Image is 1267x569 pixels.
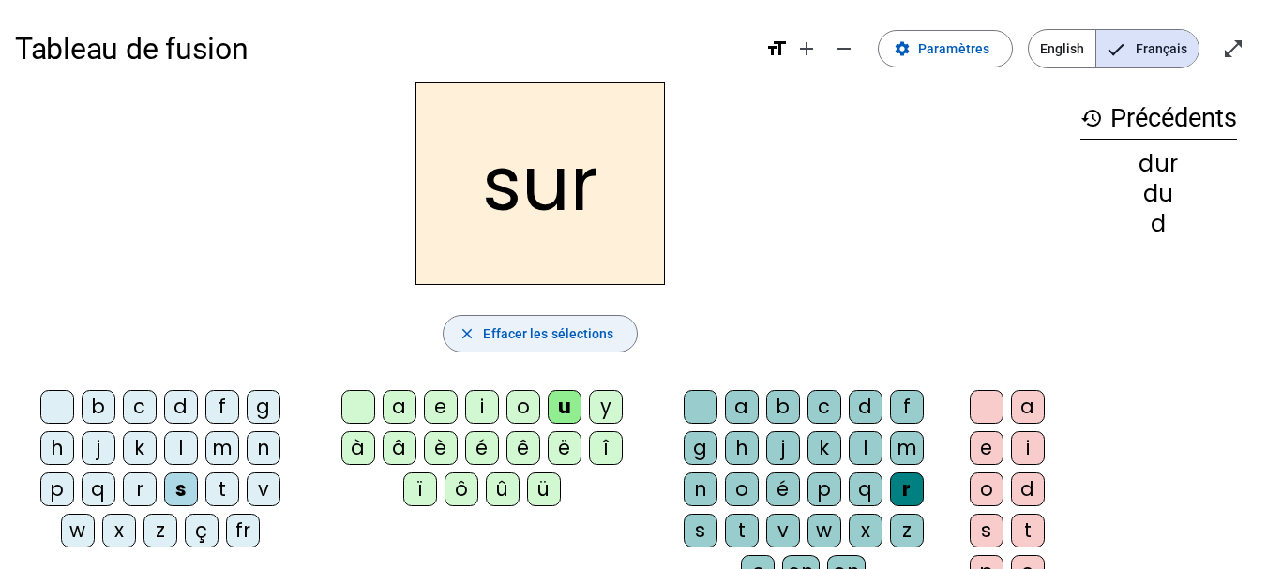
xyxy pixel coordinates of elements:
div: d [1011,472,1045,506]
button: Augmenter la taille de la police [788,30,825,67]
div: x [849,514,882,547]
h1: Tableau de fusion [15,19,750,79]
div: du [1080,183,1237,205]
div: o [506,390,540,424]
div: â [383,431,416,465]
div: x [102,514,136,547]
div: w [807,514,841,547]
div: v [766,514,800,547]
div: c [123,390,157,424]
h2: sur [415,82,665,285]
mat-icon: settings [894,40,911,57]
div: s [164,472,198,506]
mat-icon: add [795,37,818,60]
button: Diminuer la taille de la police [825,30,863,67]
div: b [766,390,800,424]
div: a [1011,390,1045,424]
div: a [383,390,416,424]
button: Effacer les sélections [443,315,637,352]
div: b [82,390,115,424]
div: t [1011,514,1045,547]
div: fr [226,514,260,547]
div: t [205,472,239,506]
div: s [684,514,717,547]
div: à [341,431,375,465]
mat-icon: open_in_full [1222,37,1244,60]
div: n [247,431,280,465]
div: è [424,431,458,465]
div: p [807,472,841,506]
div: v [247,472,280,506]
div: ë [548,431,581,465]
div: p [40,472,74,506]
span: English [1029,30,1095,67]
div: n [684,472,717,506]
div: s [970,514,1003,547]
div: u [548,390,581,424]
h3: Précédents [1080,97,1237,140]
div: é [766,472,800,506]
div: l [164,431,198,465]
div: d [164,390,198,424]
div: o [970,472,1003,506]
div: z [143,514,177,547]
div: k [123,431,157,465]
div: i [465,390,499,424]
div: g [247,390,280,424]
mat-button-toggle-group: Language selection [1028,29,1199,68]
div: ç [185,514,219,547]
button: Entrer en plein écran [1214,30,1252,67]
div: a [725,390,759,424]
div: t [725,514,759,547]
div: j [82,431,115,465]
div: w [61,514,95,547]
div: q [849,472,882,506]
div: z [890,514,924,547]
div: ô [445,472,478,506]
mat-icon: format_size [765,37,788,60]
div: e [970,431,1003,465]
div: g [684,431,717,465]
div: e [424,390,458,424]
div: d [849,390,882,424]
div: r [123,472,157,506]
div: f [890,390,924,424]
div: r [890,472,924,506]
span: Paramètres [918,37,989,60]
div: o [725,472,759,506]
div: m [205,431,239,465]
div: é [465,431,499,465]
span: Effacer les sélections [483,322,613,345]
span: Français [1096,30,1199,67]
div: c [807,390,841,424]
div: j [766,431,800,465]
div: h [40,431,74,465]
div: ü [527,472,561,506]
div: l [849,431,882,465]
div: f [205,390,239,424]
div: dur [1080,153,1237,175]
div: d [1080,213,1237,235]
div: ï [403,472,437,506]
mat-icon: remove [833,37,855,60]
mat-icon: history [1080,107,1103,129]
div: i [1011,431,1045,465]
div: m [890,431,924,465]
mat-icon: close [459,325,475,342]
div: k [807,431,841,465]
div: û [486,472,520,506]
div: h [725,431,759,465]
button: Paramètres [878,30,1013,67]
div: q [82,472,115,506]
div: î [589,431,623,465]
div: y [589,390,623,424]
div: ê [506,431,540,465]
